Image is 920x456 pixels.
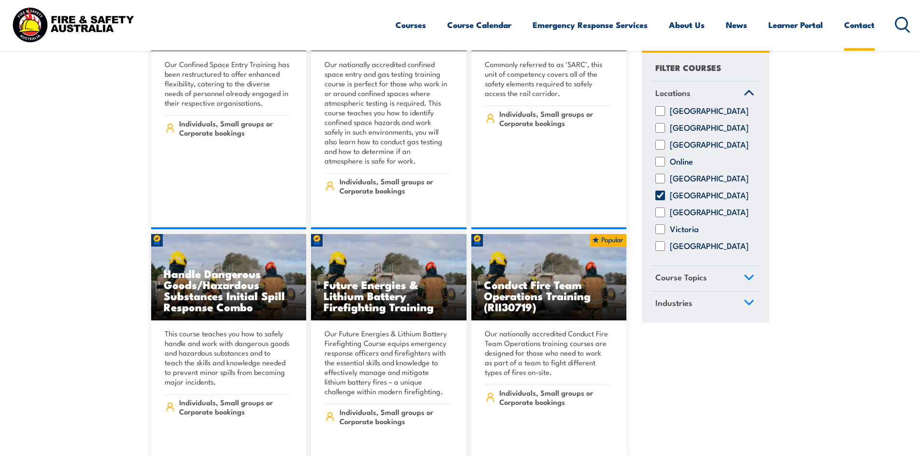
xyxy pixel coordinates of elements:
span: Industries [655,296,693,309]
a: Contact [844,12,875,38]
a: Learner Portal [768,12,823,38]
label: [GEOGRAPHIC_DATA] [670,242,749,251]
img: Fire Team Operations [311,234,467,321]
label: [GEOGRAPHIC_DATA] [670,124,749,133]
span: Individuals, Small groups or Corporate bookings [179,398,290,416]
label: [GEOGRAPHIC_DATA] [670,208,749,218]
span: Individuals, Small groups or Corporate bookings [340,407,450,426]
h4: FILTER COURSES [655,61,721,74]
a: Courses [396,12,426,38]
p: Our nationally accredited confined space entry and gas testing training course is perfect for tho... [325,59,450,166]
label: [GEOGRAPHIC_DATA] [670,107,749,116]
h3: Conduct Fire Team Operations Training (RII30719) [484,279,614,312]
h3: Handle Dangerous Goods/Hazardous Substances Initial Spill Response Combo [164,268,294,312]
a: Conduct Fire Team Operations Training (RII30719) [471,234,627,321]
a: Industries [651,291,759,317]
img: Fire Team Operations [471,234,627,321]
h3: Future Energies & Lithium Battery Firefighting Training [324,279,454,312]
a: Emergency Response Services [533,12,648,38]
a: Locations [651,82,759,107]
span: Individuals, Small groups or Corporate bookings [179,119,290,137]
p: Our nationally accredited Conduct Fire Team Operations training courses are designed for those wh... [485,329,610,377]
label: [GEOGRAPHIC_DATA] [670,174,749,184]
p: Commonly referred to as 'SARC', this unit of competency covers all of the safety elements require... [485,59,610,98]
span: Course Topics [655,271,707,284]
p: Our Confined Space Entry Training has been restructured to offer enhanced flexibility, catering t... [165,59,290,108]
a: Course Calendar [447,12,511,38]
p: This course teaches you how to safely handle and work with dangerous goods and hazardous substanc... [165,329,290,387]
label: Online [670,157,693,167]
label: Victoria [670,225,699,235]
a: Handle Dangerous Goods/Hazardous Substances Initial Spill Response Combo [151,234,307,321]
a: News [726,12,747,38]
span: Individuals, Small groups or Corporate bookings [340,177,450,195]
a: Course Topics [651,266,759,291]
label: [GEOGRAPHIC_DATA] [670,191,749,201]
a: About Us [669,12,705,38]
a: Future Energies & Lithium Battery Firefighting Training [311,234,467,321]
label: [GEOGRAPHIC_DATA] [670,140,749,150]
span: Locations [655,86,691,99]
span: Individuals, Small groups or Corporate bookings [499,388,610,406]
p: Our Future Energies & Lithium Battery Firefighting Course equips emergency response officers and ... [325,329,450,396]
span: Individuals, Small groups or Corporate bookings [499,109,610,127]
img: Fire Team Operations [151,234,307,321]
